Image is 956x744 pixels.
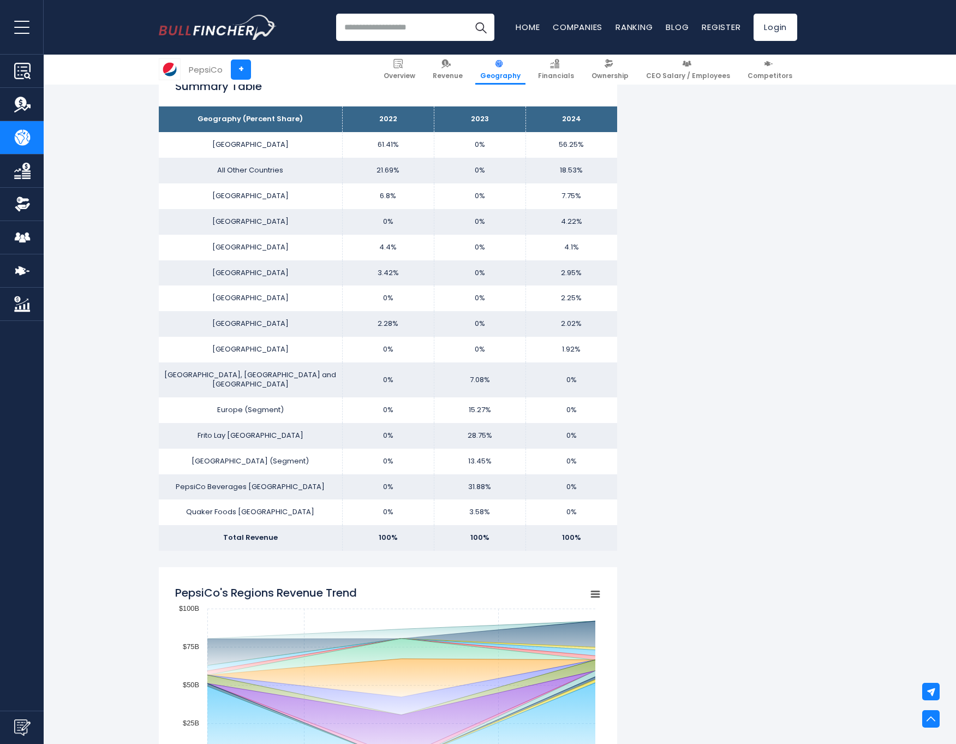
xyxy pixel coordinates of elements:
text: $75B [183,642,199,651]
td: 0% [525,362,617,397]
tspan: PepsiCo's Regions Revenue Trend [175,585,357,600]
text: $25B [183,719,199,727]
td: 100% [434,525,525,551]
td: 18.53% [525,158,617,183]
td: 0% [525,499,617,525]
td: Total Revenue [159,525,342,551]
td: 0% [434,235,525,260]
td: 2.28% [342,311,434,337]
td: 1.92% [525,337,617,362]
span: Geography [480,72,521,80]
td: [GEOGRAPHIC_DATA] [159,235,342,260]
td: 0% [434,337,525,362]
img: PEP logo [159,59,180,80]
span: Competitors [748,72,792,80]
td: [GEOGRAPHIC_DATA] [159,260,342,286]
span: Revenue [433,72,463,80]
th: 2024 [525,106,617,132]
span: Financials [538,72,574,80]
td: [GEOGRAPHIC_DATA], [GEOGRAPHIC_DATA] and [GEOGRAPHIC_DATA] [159,362,342,397]
td: [GEOGRAPHIC_DATA] [159,209,342,235]
h2: Summary Table [175,78,601,94]
td: [GEOGRAPHIC_DATA] [159,183,342,209]
span: CEO Salary / Employees [646,72,730,80]
td: 100% [525,525,617,551]
td: Quaker Foods [GEOGRAPHIC_DATA] [159,499,342,525]
td: 0% [342,397,434,423]
a: Login [754,14,797,41]
td: 6.8% [342,183,434,209]
td: 4.1% [525,235,617,260]
td: 7.08% [434,362,525,397]
th: 2023 [434,106,525,132]
td: 13.45% [434,449,525,474]
td: 31.88% [434,474,525,500]
td: 4.22% [525,209,617,235]
button: Search [467,14,494,41]
text: $100B [179,604,199,612]
td: 7.75% [525,183,617,209]
a: Companies [553,21,602,33]
a: Geography [475,55,525,85]
td: Frito Lay [GEOGRAPHIC_DATA] [159,423,342,449]
td: PepsiCo Beverages [GEOGRAPHIC_DATA] [159,474,342,500]
a: Register [702,21,740,33]
a: + [231,59,251,80]
th: 2022 [342,106,434,132]
td: 100% [342,525,434,551]
td: 2.02% [525,311,617,337]
td: [GEOGRAPHIC_DATA] [159,311,342,337]
td: 0% [434,209,525,235]
a: CEO Salary / Employees [641,55,735,85]
td: 0% [525,474,617,500]
td: 0% [525,397,617,423]
span: Overview [384,72,415,80]
td: 0% [342,337,434,362]
td: 0% [342,474,434,500]
td: 0% [434,285,525,311]
td: 61.41% [342,132,434,158]
td: 0% [525,449,617,474]
td: [GEOGRAPHIC_DATA] [159,337,342,362]
td: 28.75% [434,423,525,449]
td: 0% [434,158,525,183]
img: Ownership [14,196,31,212]
td: Europe (Segment) [159,397,342,423]
a: Overview [379,55,420,85]
td: 56.25% [525,132,617,158]
a: Revenue [428,55,468,85]
span: Ownership [591,72,629,80]
td: 0% [342,423,434,449]
a: Ownership [587,55,634,85]
a: Go to homepage [159,15,276,40]
td: 0% [342,362,434,397]
td: 21.69% [342,158,434,183]
td: 0% [434,260,525,286]
a: Financials [533,55,579,85]
div: PepsiCo [189,63,223,76]
th: Geography (Percent Share) [159,106,342,132]
td: 0% [342,499,434,525]
a: Competitors [743,55,797,85]
a: Home [516,21,540,33]
td: 0% [342,449,434,474]
td: [GEOGRAPHIC_DATA] [159,285,342,311]
td: 2.95% [525,260,617,286]
td: All Other Countries [159,158,342,183]
td: 2.25% [525,285,617,311]
td: 0% [342,285,434,311]
td: 0% [434,132,525,158]
td: 0% [342,209,434,235]
a: Blog [666,21,689,33]
text: $50B [183,681,199,689]
td: 15.27% [434,397,525,423]
td: 0% [525,423,617,449]
img: Bullfincher logo [159,15,277,40]
td: [GEOGRAPHIC_DATA] [159,132,342,158]
td: [GEOGRAPHIC_DATA] (Segment) [159,449,342,474]
td: 4.4% [342,235,434,260]
td: 3.42% [342,260,434,286]
td: 0% [434,311,525,337]
a: Ranking [616,21,653,33]
td: 3.58% [434,499,525,525]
